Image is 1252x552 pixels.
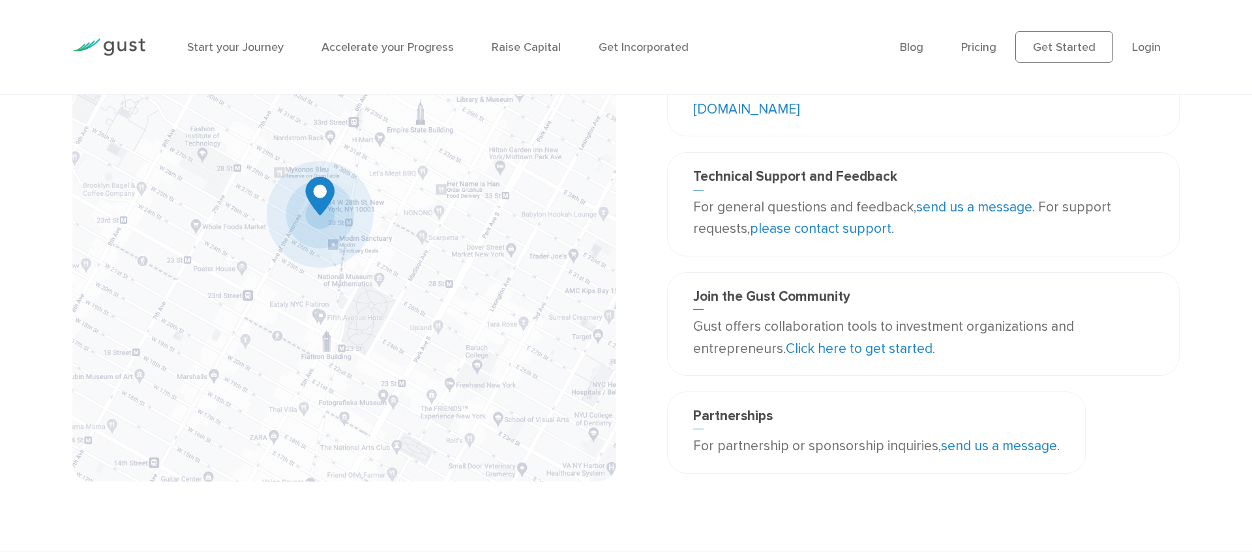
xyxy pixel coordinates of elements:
a: Click here to get started [786,341,932,357]
a: Raise Capital [492,40,561,54]
a: Accelerate your Progress [321,40,454,54]
a: [EMAIL_ADDRESS][DOMAIN_NAME] [693,79,1063,117]
a: Start your Journey [187,40,284,54]
a: Blog [900,40,923,54]
h3: Partnerships [693,408,1060,429]
a: please contact support [750,221,891,237]
h3: Join the Gust Community [693,288,1154,310]
p: Gust offers collaboration tools to investment organizations and entrepreneurs. . [693,316,1154,360]
a: Pricing [961,40,996,54]
img: Gust Logo [72,38,145,56]
a: Get Started [1015,31,1113,63]
p: For partnership or sponsorship inquiries, . [693,435,1060,457]
p: Gust, Inc. [STREET_ADDRESS][US_STATE] [693,76,1154,120]
a: Login [1132,40,1161,54]
h3: Technical Support and Feedback [693,168,1154,190]
p: For general questions and feedback, . For support requests, . [693,196,1154,240]
a: Get Incorporated [599,40,689,54]
a: send us a message [941,438,1057,454]
a: send us a message [916,199,1032,215]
